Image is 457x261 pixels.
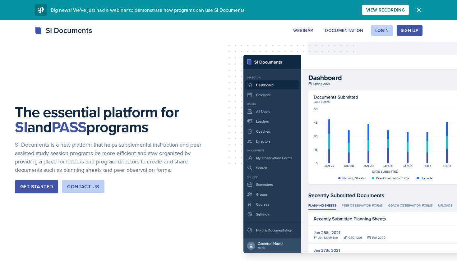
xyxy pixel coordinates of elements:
div: Documentation [325,28,363,33]
div: Get Started [20,183,53,190]
span: Big news! We've just had a webinar to demonstrate how programs can use SI Documents. [51,7,246,13]
div: Webinar [293,28,313,33]
button: Webinar [289,25,317,36]
div: Sign Up [401,28,418,33]
button: Get Started [15,180,58,193]
div: View Recording [366,7,405,12]
div: SI Documents [35,25,92,36]
button: Login [371,25,393,36]
div: Login [375,28,389,33]
button: Documentation [321,25,367,36]
button: View Recording [362,5,409,15]
button: Sign Up [397,25,422,36]
button: Contact Us [62,180,104,193]
div: Contact Us [67,183,99,190]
